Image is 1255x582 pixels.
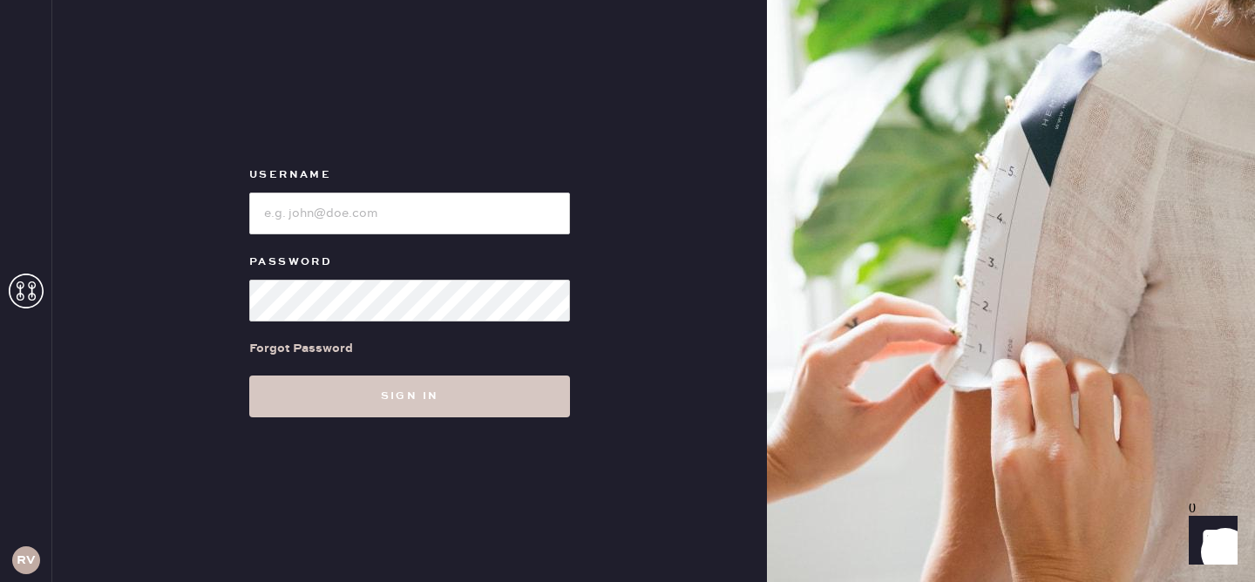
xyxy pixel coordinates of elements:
iframe: Front Chat [1172,504,1247,579]
input: e.g. john@doe.com [249,193,570,234]
div: Forgot Password [249,339,353,358]
h3: RV [17,554,35,566]
label: Password [249,252,570,273]
button: Sign in [249,376,570,417]
label: Username [249,165,570,186]
a: Forgot Password [249,321,353,376]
